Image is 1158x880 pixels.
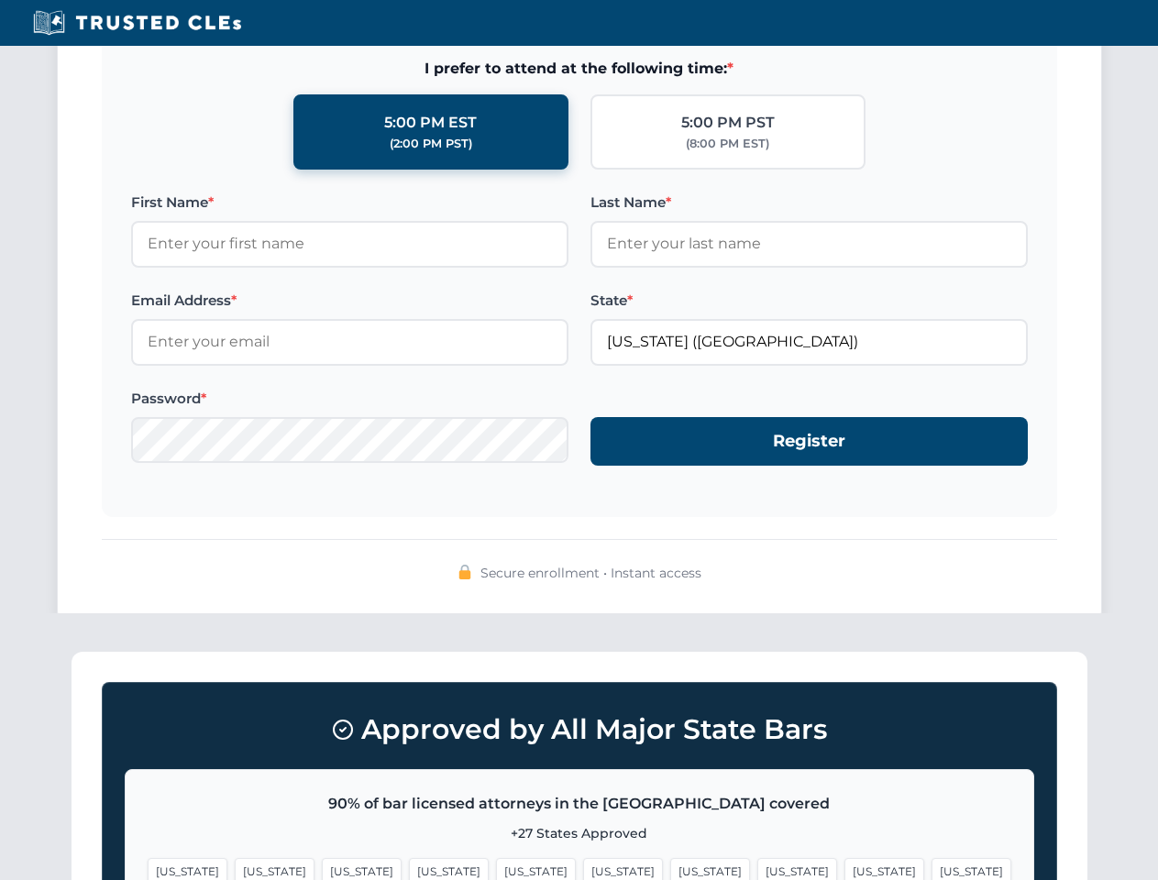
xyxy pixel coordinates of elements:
[590,192,1028,214] label: Last Name
[590,319,1028,365] input: Florida (FL)
[28,9,247,37] img: Trusted CLEs
[590,221,1028,267] input: Enter your last name
[125,705,1034,754] h3: Approved by All Major State Bars
[458,565,472,579] img: 🔒
[590,290,1028,312] label: State
[131,388,568,410] label: Password
[590,417,1028,466] button: Register
[131,221,568,267] input: Enter your first name
[131,319,568,365] input: Enter your email
[681,111,775,135] div: 5:00 PM PST
[686,135,769,153] div: (8:00 PM EST)
[131,57,1028,81] span: I prefer to attend at the following time:
[148,792,1011,816] p: 90% of bar licensed attorneys in the [GEOGRAPHIC_DATA] covered
[131,192,568,214] label: First Name
[384,111,477,135] div: 5:00 PM EST
[148,823,1011,843] p: +27 States Approved
[480,563,701,583] span: Secure enrollment • Instant access
[390,135,472,153] div: (2:00 PM PST)
[131,290,568,312] label: Email Address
